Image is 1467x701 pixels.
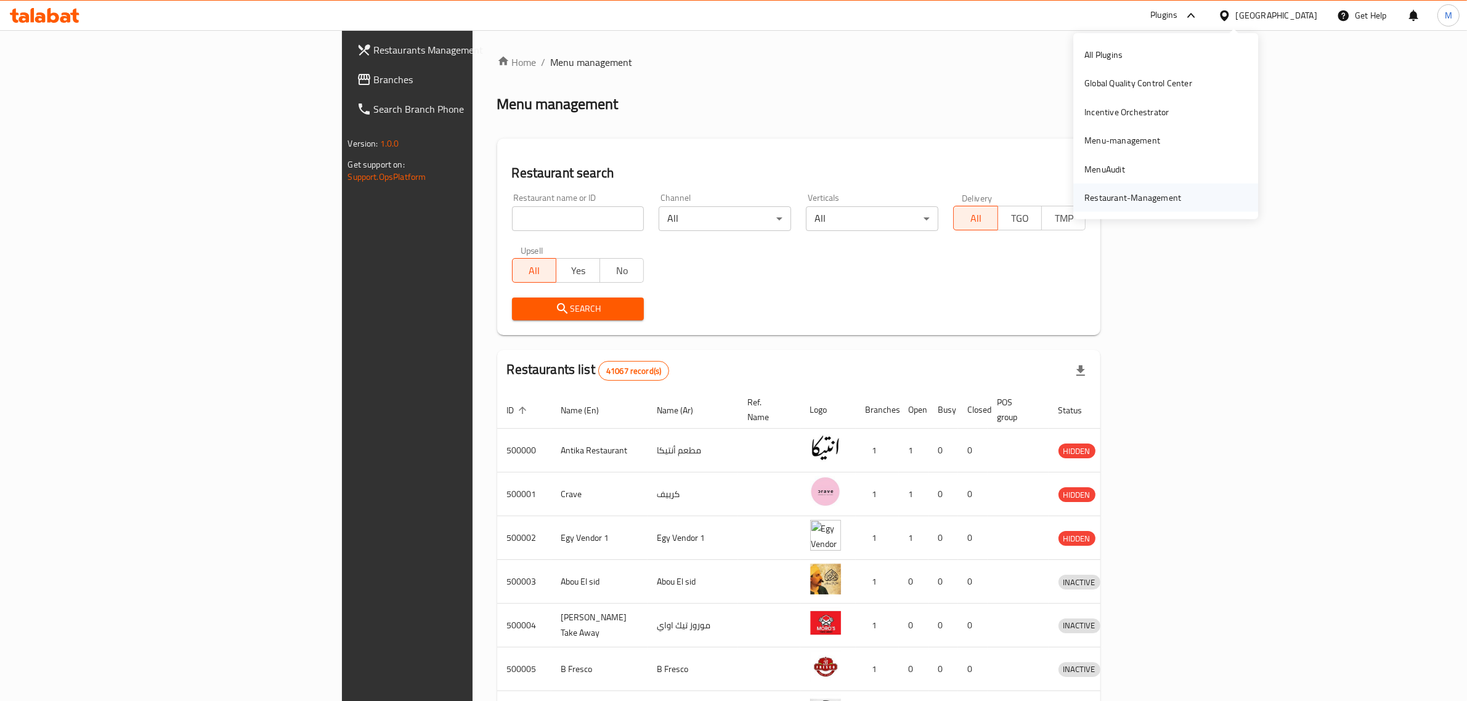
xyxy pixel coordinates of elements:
span: All [959,209,993,227]
div: Restaurant-Management [1084,191,1181,205]
td: 0 [899,604,929,647]
div: HIDDEN [1059,531,1095,546]
td: 1 [899,429,929,472]
td: 1 [856,604,899,647]
div: Total records count [598,361,669,381]
span: INACTIVE [1059,618,1100,633]
div: HIDDEN [1059,487,1095,502]
td: 1 [899,472,929,516]
span: POS group [998,395,1034,424]
span: HIDDEN [1059,444,1095,458]
th: Logo [800,391,856,429]
button: Search [512,298,644,320]
span: TMP [1047,209,1081,227]
td: 0 [958,429,988,472]
div: Incentive Orchestrator [1084,105,1169,119]
nav: breadcrumb [497,55,1101,70]
button: All [512,258,556,283]
label: Upsell [521,246,543,254]
td: 0 [899,647,929,691]
td: 0 [929,604,958,647]
div: MenuAudit [1084,162,1125,176]
button: Yes [556,258,600,283]
th: Branches [856,391,899,429]
span: 41067 record(s) [599,365,668,377]
td: 0 [929,560,958,604]
img: Egy Vendor 1 [810,520,841,551]
label: Delivery [962,193,993,202]
td: [PERSON_NAME] Take Away [551,604,648,647]
td: 0 [929,472,958,516]
td: 0 [929,516,958,560]
td: 1 [856,429,899,472]
span: Search [522,301,635,317]
button: All [953,206,998,230]
td: Egy Vendor 1 [648,516,738,560]
input: Search for restaurant name or ID.. [512,206,644,231]
a: Restaurants Management [347,35,587,65]
td: 0 [929,647,958,691]
div: Export file [1066,356,1095,386]
td: 0 [958,472,988,516]
td: Abou El sid [648,560,738,604]
span: No [605,262,639,280]
span: Menu management [551,55,633,70]
td: Crave [551,472,648,516]
td: 0 [958,604,988,647]
span: Search Branch Phone [374,102,577,116]
td: 1 [856,560,899,604]
button: No [599,258,644,283]
td: موروز تيك اواي [648,604,738,647]
a: Branches [347,65,587,94]
td: B Fresco [551,647,648,691]
span: M [1445,9,1452,22]
div: INACTIVE [1059,662,1100,677]
th: Closed [958,391,988,429]
div: [GEOGRAPHIC_DATA] [1236,9,1317,22]
span: Version: [348,136,378,152]
span: Name (En) [561,403,616,418]
td: 0 [899,560,929,604]
td: Abou El sid [551,560,648,604]
span: Branches [374,72,577,87]
span: Restaurants Management [374,43,577,57]
td: B Fresco [648,647,738,691]
td: 1 [856,647,899,691]
td: 0 [958,516,988,560]
span: Yes [561,262,595,280]
span: HIDDEN [1059,532,1095,546]
td: Egy Vendor 1 [551,516,648,560]
button: TMP [1041,206,1086,230]
span: Ref. Name [748,395,786,424]
img: Crave [810,476,841,507]
span: Status [1059,403,1099,418]
img: Abou El sid [810,564,841,594]
div: All [806,206,938,231]
img: B Fresco [810,651,841,682]
td: 1 [856,472,899,516]
img: Antika Restaurant [810,432,841,463]
span: ID [507,403,530,418]
th: Open [899,391,929,429]
span: HIDDEN [1059,488,1095,502]
td: 0 [958,647,988,691]
span: All [518,262,551,280]
div: Menu-management [1084,134,1160,147]
div: INACTIVE [1059,575,1100,590]
span: 1.0.0 [380,136,399,152]
td: 0 [929,429,958,472]
span: INACTIVE [1059,575,1100,590]
th: Busy [929,391,958,429]
h2: Menu management [497,94,619,114]
td: Antika Restaurant [551,429,648,472]
div: All [659,206,791,231]
td: كرييف [648,472,738,516]
a: Search Branch Phone [347,94,587,124]
div: INACTIVE [1059,618,1100,633]
td: 0 [958,560,988,604]
td: 1 [856,516,899,560]
h2: Restaurants list [507,360,670,381]
span: TGO [1003,209,1037,227]
img: Moro's Take Away [810,607,841,638]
